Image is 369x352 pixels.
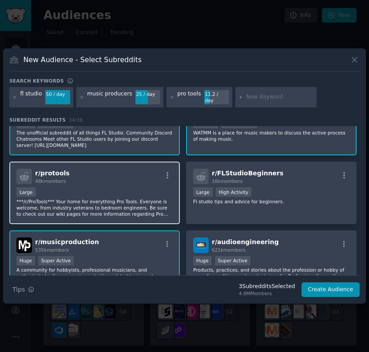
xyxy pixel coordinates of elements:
h3: Search keywords [9,78,64,84]
img: musicproduction [16,237,32,253]
p: Fl studio tips and advice for beginners. [193,198,349,205]
button: Tips [9,282,37,297]
div: Huge [16,256,35,265]
div: Super Active [215,256,251,265]
div: music producers [87,90,132,104]
span: r/ audioengineering [212,238,279,245]
div: Large [193,187,213,197]
span: r/ protools [35,170,70,177]
p: A community for hobbyists, professional musicians, and enthusiasts to discuss music production-re... [16,267,173,285]
div: pro tools [177,90,201,104]
div: 11.2 / day [204,90,229,104]
button: Create Audience [302,282,360,297]
span: 621k members [212,247,246,253]
span: Subreddit Results [9,117,66,123]
div: 4.9M Members [239,290,295,297]
span: 48k members [35,178,66,184]
span: 535k members [35,247,69,253]
span: r/ musicproduction [35,238,99,245]
div: fl studio [20,90,42,104]
img: audioengineering [193,237,209,253]
div: Huge [193,256,212,265]
p: Products, practices, and stories about the profession or hobby of recording, editing, and produci... [193,267,349,285]
p: WATMM is a place for music makers to discuss the active process of making music. [193,130,349,142]
div: Super Active [38,256,74,265]
div: Large [16,187,36,197]
div: High Activity [216,187,252,197]
span: r/ FLStudioBeginners [212,170,283,177]
span: 16k members [212,178,242,184]
div: 25 / day [135,90,160,98]
span: Tips [12,285,25,294]
p: The unofficial subreddit of all things FL Studio. Community Discord Chatrooms Meet other FL Studi... [16,130,173,148]
div: 3 Subreddit s Selected [239,283,295,291]
div: 50 / day [45,90,70,98]
input: New Keyword [246,93,313,101]
h3: New Audience - Select Subreddits [24,55,142,64]
span: 34 / 36 [69,117,83,123]
p: ***/r/ProTools*** Your home for everything Pro Tools. Everyone is welcome, from industry veterans... [16,198,173,217]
